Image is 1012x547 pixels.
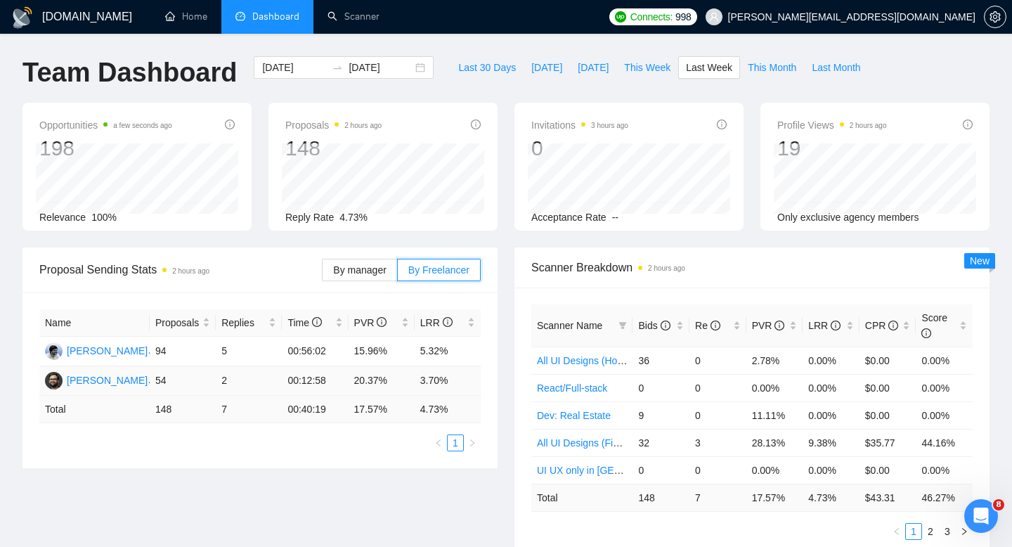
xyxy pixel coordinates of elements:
button: Last Month [804,56,868,79]
time: 2 hours ago [850,122,887,129]
td: 00:12:58 [282,366,348,396]
td: 0.00% [746,456,803,484]
span: -- [612,212,618,223]
span: Proposal Sending Stats [39,261,322,278]
span: dashboard [235,11,245,21]
td: $0.00 [859,347,916,374]
td: 9 [632,401,689,429]
span: Proposals [155,315,200,330]
td: 4.73 % [803,484,859,511]
time: 2 hours ago [344,122,382,129]
button: [DATE] [524,56,570,79]
img: upwork-logo.png [615,11,626,22]
span: info-circle [377,317,387,327]
div: 19 [777,135,887,162]
h1: Team Dashboard [22,56,237,89]
button: right [956,523,973,540]
td: 4.73 % [415,396,481,423]
span: Time [287,317,321,328]
a: 1 [448,435,463,451]
span: user [709,12,719,22]
span: info-circle [831,321,841,330]
td: 11.11% [746,401,803,429]
td: 0 [632,374,689,401]
a: searchScanner [327,11,379,22]
td: 0 [689,374,746,401]
span: LRR [420,317,453,328]
span: LRR [808,320,841,331]
td: 0.00% [916,374,973,401]
span: info-circle [717,120,727,129]
span: Connects: [630,9,673,25]
a: setting [984,11,1006,22]
span: Last Month [812,60,860,75]
span: Bids [638,320,670,331]
td: 15.96% [349,337,415,366]
a: 2 [923,524,938,539]
span: info-circle [888,321,898,330]
span: Scanner Name [537,320,602,331]
span: Last 30 Days [458,60,516,75]
td: 5.32% [415,337,481,366]
div: 0 [531,135,628,162]
td: 28.13% [746,429,803,456]
span: info-circle [471,120,481,129]
span: Scanner Breakdown [531,259,973,276]
td: 00:40:19 [282,396,348,423]
span: info-circle [312,317,322,327]
span: [DATE] [578,60,609,75]
div: 198 [39,135,172,162]
td: 0.00% [803,347,859,374]
span: info-circle [711,321,720,330]
td: Total [531,484,632,511]
span: PVR [752,320,785,331]
img: logo [11,6,34,29]
td: 5 [216,337,282,366]
a: AG[PERSON_NAME] [45,374,148,385]
a: 3 [940,524,955,539]
time: 3 hours ago [591,122,628,129]
td: 54 [150,366,216,396]
span: Relevance [39,212,86,223]
span: This Week [624,60,670,75]
div: 148 [285,135,382,162]
td: 0.00% [746,374,803,401]
span: Reply Rate [285,212,334,223]
span: Dashboard [252,11,299,22]
th: Name [39,309,150,337]
span: Score [921,312,947,339]
td: 9.38% [803,429,859,456]
span: filter [618,321,627,330]
span: right [468,439,476,447]
span: Replies [221,315,266,330]
td: 0 [689,347,746,374]
td: 17.57 % [349,396,415,423]
button: This Month [740,56,804,79]
span: 100% [91,212,117,223]
span: 4.73% [339,212,368,223]
button: Last 30 Days [450,56,524,79]
div: [PERSON_NAME] [67,373,148,388]
td: 148 [150,396,216,423]
li: Previous Page [430,435,447,451]
a: Dev: Real Estate [537,410,611,421]
td: 7 [216,396,282,423]
input: Start date [262,60,326,75]
span: Opportunities [39,117,172,134]
iframe: Intercom live chat [964,499,998,533]
li: 1 [905,523,922,540]
span: filter [616,315,630,336]
td: 7 [689,484,746,511]
button: right [464,435,481,451]
td: 17.57 % [746,484,803,511]
th: Replies [216,309,282,337]
td: 0 [632,456,689,484]
a: homeHome [165,11,207,22]
span: Re [695,320,720,331]
td: Total [39,396,150,423]
td: $0.00 [859,401,916,429]
td: 3.70% [415,366,481,396]
td: 3 [689,429,746,456]
span: setting [985,11,1006,22]
a: React/Full-stack [537,382,607,394]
